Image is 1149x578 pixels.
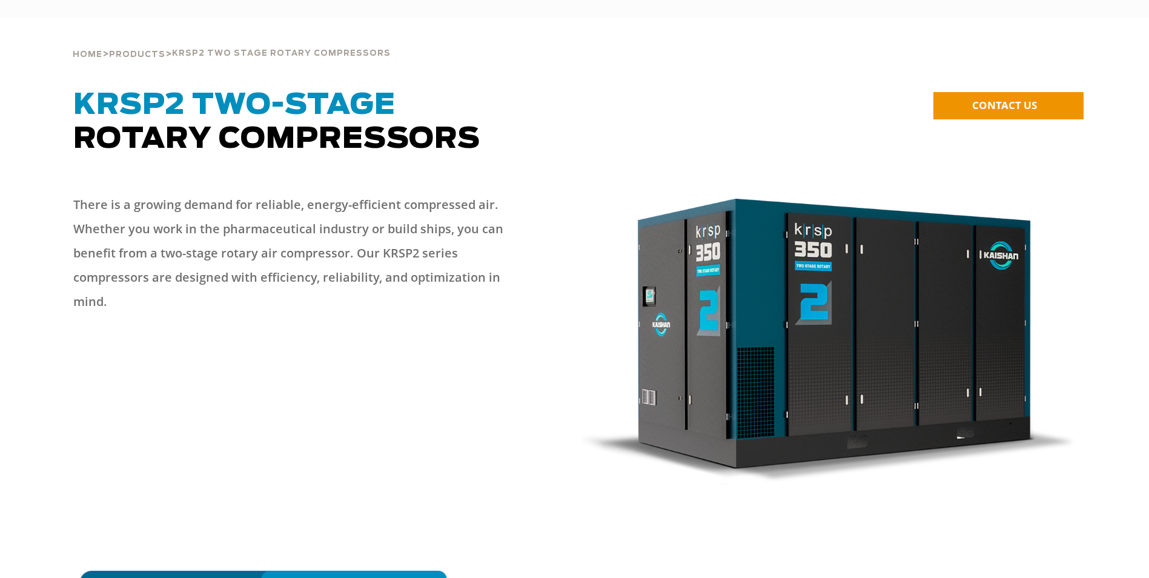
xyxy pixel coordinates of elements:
div: > > [73,18,391,64]
p: There is a growing demand for reliable, energy-efficient compressed air. Whether you work in the ... [73,193,526,314]
span: krsp2 two stage rotary compressors [172,50,391,58]
span: KRSP2 Two-Stage [73,91,396,120]
span: CONTACT US [972,98,1037,112]
span: Rotary Compressors [73,91,480,154]
a: Products [109,48,165,59]
span: Products [109,51,165,59]
span: Home [73,51,102,59]
a: Home [73,48,102,59]
a: CONTACT US [933,92,1084,119]
img: krsp350 [582,199,1077,486]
